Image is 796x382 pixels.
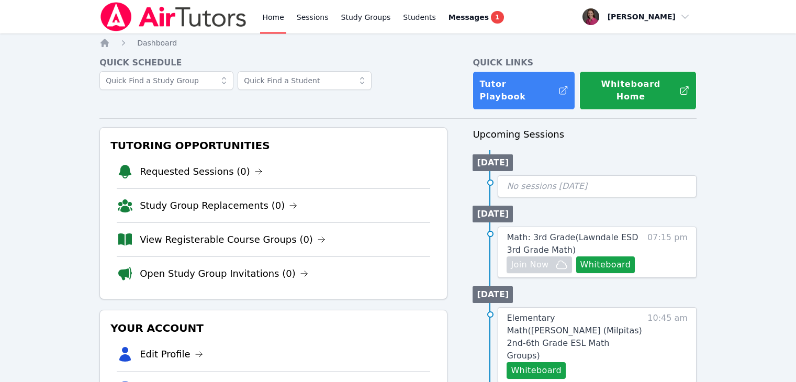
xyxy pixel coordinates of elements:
span: No sessions [DATE] [507,181,587,191]
a: Requested Sessions (0) [140,164,263,179]
input: Quick Find a Study Group [99,71,233,90]
li: [DATE] [473,286,513,303]
span: 10:45 am [647,312,688,379]
a: Elementary Math([PERSON_NAME] (Milpitas) 2nd-6th Grade ESL Math Groups) [507,312,642,362]
span: Join Now [511,259,548,271]
a: Open Study Group Invitations (0) [140,266,308,281]
img: Air Tutors [99,2,248,31]
h3: Tutoring Opportunities [108,136,439,155]
span: 1 [491,11,503,24]
span: Dashboard [137,39,177,47]
a: Edit Profile [140,347,203,362]
span: Messages [449,12,489,23]
a: Study Group Replacements (0) [140,198,297,213]
a: Dashboard [137,38,177,48]
button: Join Now [507,256,571,273]
button: Whiteboard Home [579,71,697,110]
span: Elementary Math ( [PERSON_NAME] (Milpitas) 2nd-6th Grade ESL Math Groups ) [507,313,642,361]
h3: Your Account [108,319,439,338]
a: View Registerable Course Groups (0) [140,232,326,247]
button: Whiteboard [576,256,635,273]
span: Math: 3rd Grade ( Lawndale ESD 3rd Grade Math ) [507,232,638,255]
input: Quick Find a Student [238,71,372,90]
a: Math: 3rd Grade(Lawndale ESD 3rd Grade Math) [507,231,642,256]
a: Tutor Playbook [473,71,575,110]
li: [DATE] [473,206,513,222]
h4: Quick Schedule [99,57,447,69]
li: [DATE] [473,154,513,171]
h4: Quick Links [473,57,697,69]
button: Whiteboard [507,362,566,379]
h3: Upcoming Sessions [473,127,697,142]
span: 07:15 pm [647,231,688,273]
nav: Breadcrumb [99,38,697,48]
